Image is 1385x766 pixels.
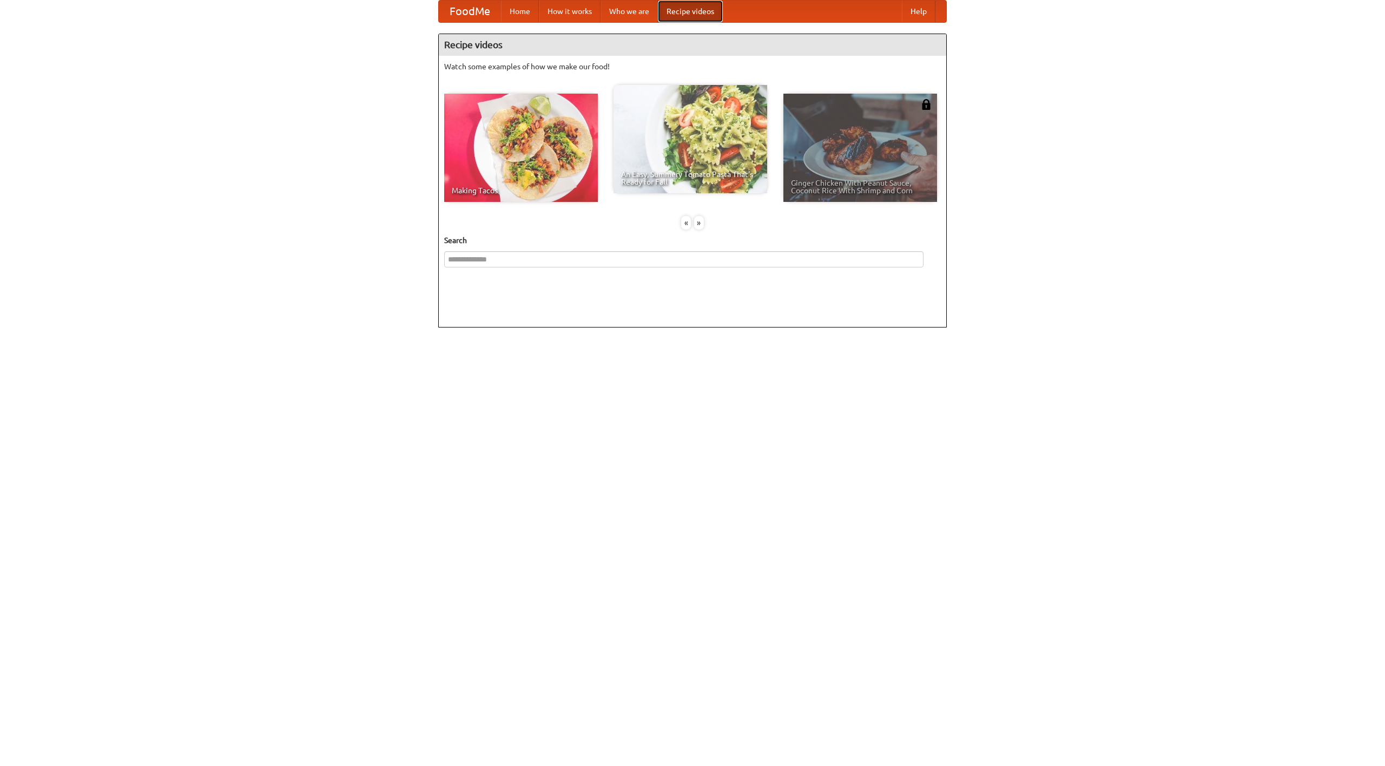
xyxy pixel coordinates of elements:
a: Recipe videos [658,1,723,22]
div: « [681,216,691,230]
a: How it works [539,1,601,22]
a: An Easy, Summery Tomato Pasta That's Ready for Fall [614,85,767,193]
p: Watch some examples of how we make our food! [444,61,941,72]
a: FoodMe [439,1,501,22]
a: Making Tacos [444,94,598,202]
a: Who we are [601,1,658,22]
span: An Easy, Summery Tomato Pasta That's Ready for Fall [621,171,760,186]
h4: Recipe videos [439,34,946,56]
span: Making Tacos [452,187,590,194]
a: Home [501,1,539,22]
div: » [694,216,704,230]
h5: Search [444,235,941,246]
a: Help [902,1,935,22]
img: 483408.png [921,99,932,110]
